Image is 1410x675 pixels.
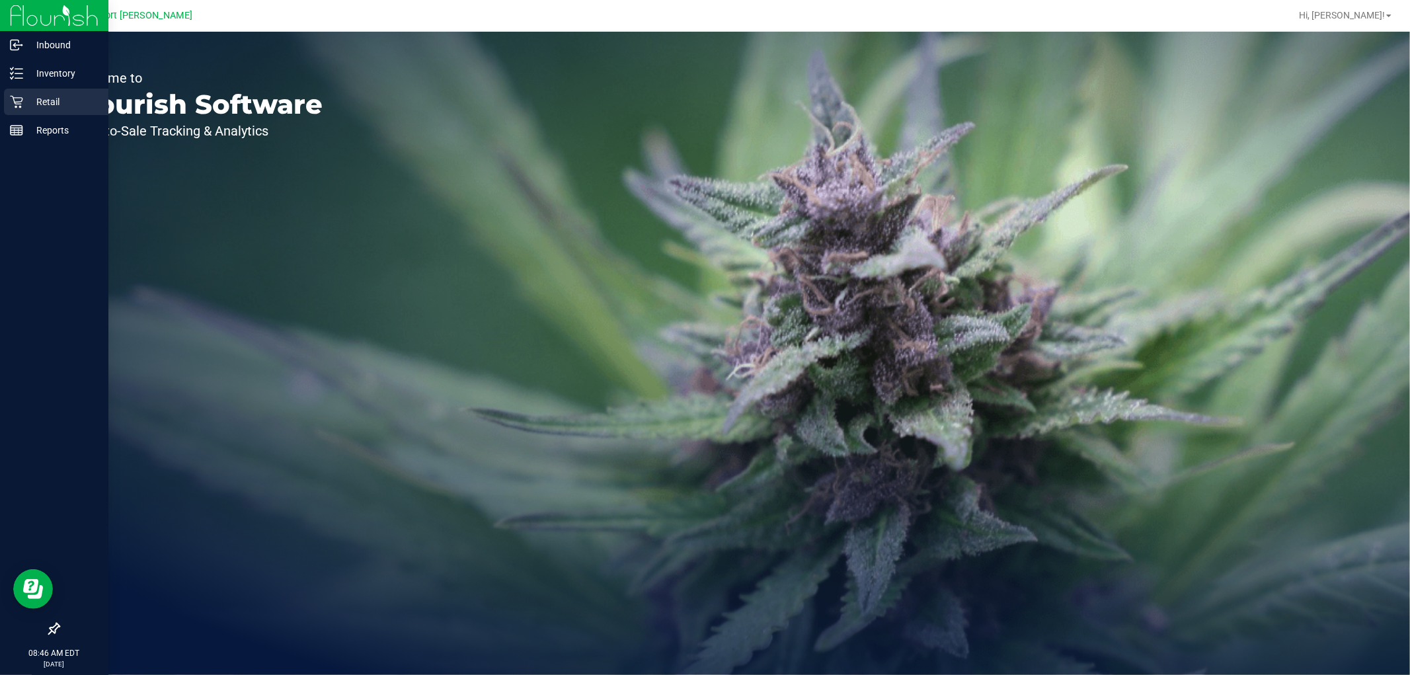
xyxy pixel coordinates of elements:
span: Hi, [PERSON_NAME]! [1299,10,1385,20]
inline-svg: Reports [10,124,23,137]
span: New Port [PERSON_NAME] [77,10,192,21]
p: Welcome to [71,71,323,85]
p: [DATE] [6,659,102,669]
inline-svg: Retail [10,95,23,108]
p: Seed-to-Sale Tracking & Analytics [71,124,323,138]
p: Reports [23,122,102,138]
p: Inventory [23,65,102,81]
p: Inbound [23,37,102,53]
p: Retail [23,94,102,110]
inline-svg: Inventory [10,67,23,80]
inline-svg: Inbound [10,38,23,52]
p: 08:46 AM EDT [6,647,102,659]
iframe: Resource center [13,569,53,609]
p: Flourish Software [71,91,323,118]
